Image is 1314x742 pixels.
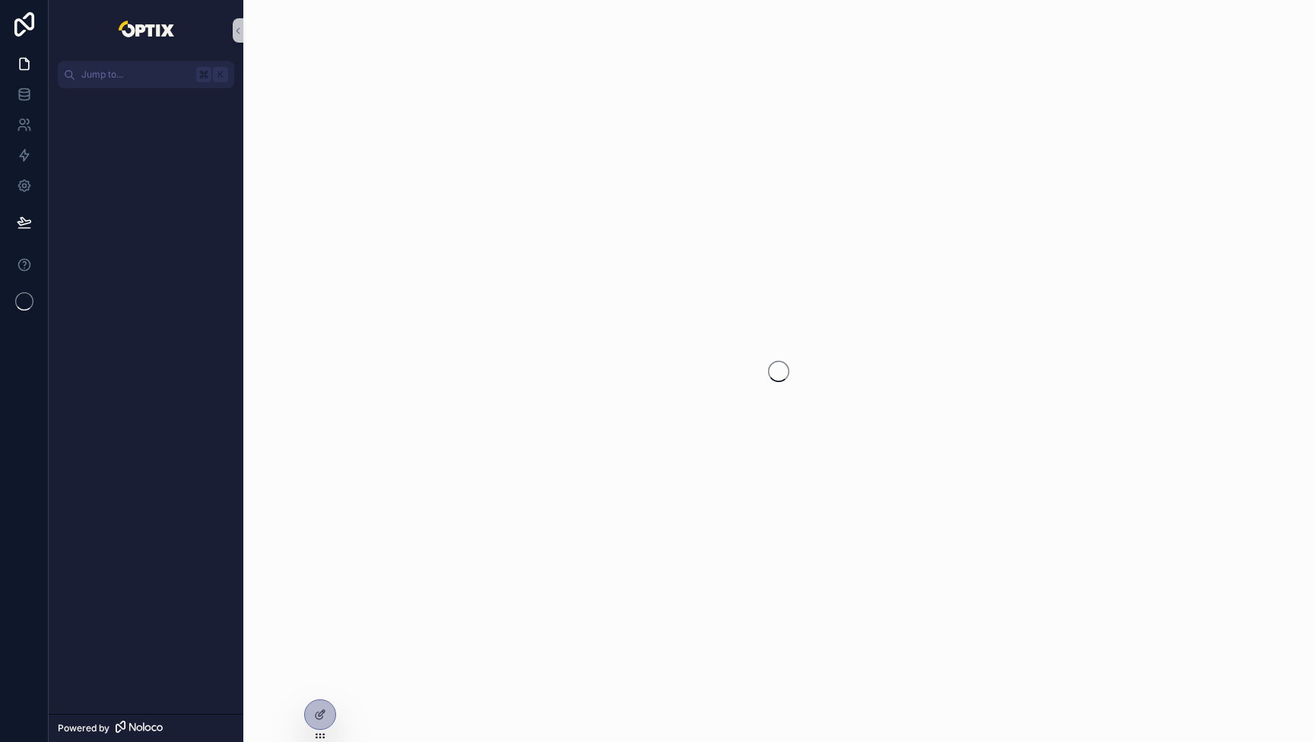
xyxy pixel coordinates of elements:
[113,18,180,43] img: App logo
[214,68,227,81] span: K
[49,714,243,742] a: Powered by
[49,88,243,116] div: scrollable content
[81,68,190,81] span: Jump to...
[58,61,234,88] button: Jump to...K
[58,722,109,734] span: Powered by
